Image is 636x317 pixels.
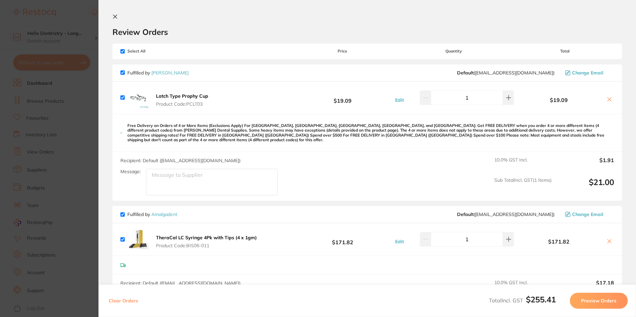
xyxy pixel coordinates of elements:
a: [PERSON_NAME] [151,70,189,76]
button: Clear Orders [107,293,140,309]
button: Change Email [563,211,614,217]
button: Change Email [563,70,614,76]
span: Total [515,49,614,53]
b: TheraCal LC Syringe 4Pk with Tips (4 x 1gm) [156,235,257,241]
b: $171.82 [515,239,602,245]
span: Total Incl. GST [489,297,556,304]
button: Latch Type Prophy Cup Product Code:PCLT03 [154,93,210,107]
h2: Review Orders [112,27,622,37]
output: $17.18 [557,280,614,294]
a: Amalgadent [151,211,177,217]
button: TheraCal LC Syringe 4Pk with Tips (4 x 1gm) Product Code:BIS06-011 [154,235,259,249]
p: Free Delivery on Orders of 4 or More Items (Exclusions Apply) For [GEOGRAPHIC_DATA], [GEOGRAPHIC_... [127,123,614,143]
img: eXlhcmRsZQ [127,87,149,108]
button: Preview Orders [570,293,628,309]
span: Change Email [572,70,603,75]
span: info@amalgadent.com.au [457,212,555,217]
span: 10.0 % GST Incl. [494,157,552,172]
img: dG90bjFmeQ [127,229,149,250]
span: 10.0 % GST Incl. [494,280,552,294]
p: Fulfilled by [127,212,177,217]
b: Default [457,211,474,217]
b: $19.09 [515,97,602,103]
span: Product Code: PCLT03 [156,101,208,107]
b: Default [457,70,474,76]
span: Sub Total Incl. GST ( 1 Items) [494,177,552,196]
output: $1.91 [557,157,614,172]
b: Latch Type Prophy Cup [156,93,208,99]
b: $255.41 [526,294,556,304]
span: Recipient: Default ( [EMAIL_ADDRESS][DOMAIN_NAME] ) [120,280,240,286]
span: save@adamdental.com.au [457,70,555,75]
output: $21.00 [557,177,614,196]
span: Quantity [392,49,515,53]
button: Edit [393,97,406,103]
b: $19.09 [293,91,392,104]
button: Edit [393,239,406,245]
span: Product Code: BIS06-011 [156,243,257,248]
span: Price [293,49,392,53]
span: Select All [120,49,187,53]
span: Change Email [572,212,603,217]
span: Recipient: Default ( [EMAIL_ADDRESS][DOMAIN_NAME] ) [120,158,240,163]
p: Fulfilled by [127,70,189,75]
label: Message: [120,169,141,174]
b: $171.82 [293,233,392,246]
